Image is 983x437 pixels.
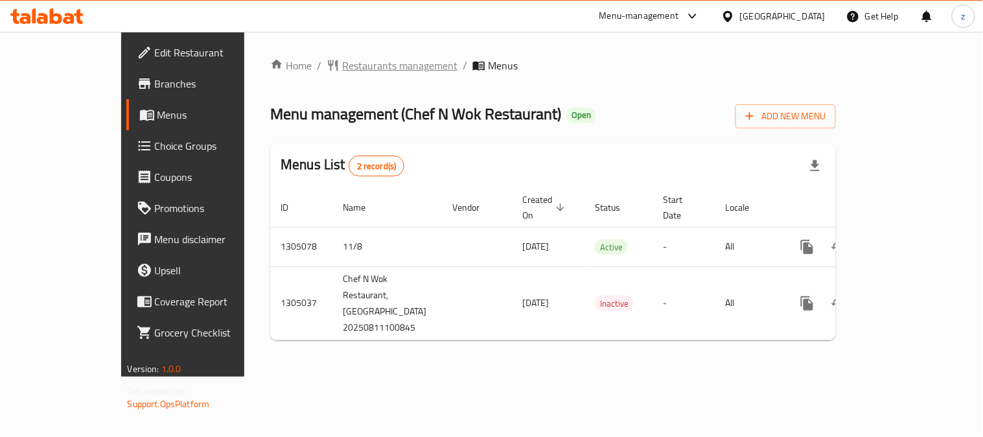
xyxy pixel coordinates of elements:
[332,227,442,266] td: 11/8
[128,383,187,399] span: Get support on:
[735,104,836,128] button: Add New Menu
[566,108,596,123] div: Open
[270,58,312,73] a: Home
[126,193,285,224] a: Promotions
[715,266,781,340] td: All
[342,58,457,73] span: Restaurants management
[566,110,596,121] span: Open
[270,266,332,340] td: 1305037
[349,160,404,172] span: 2 record(s)
[317,58,321,73] li: /
[653,266,715,340] td: -
[740,9,826,23] div: [GEOGRAPHIC_DATA]
[126,37,285,68] a: Edit Restaurant
[155,138,275,154] span: Choice Groups
[823,231,854,263] button: Change Status
[128,360,159,377] span: Version:
[792,288,823,319] button: more
[126,317,285,348] a: Grocery Checklist
[522,192,569,223] span: Created On
[327,58,457,73] a: Restaurants management
[746,108,826,124] span: Add New Menu
[270,188,927,340] table: enhanced table
[800,150,831,182] div: Export file
[126,255,285,286] a: Upsell
[126,130,285,161] a: Choice Groups
[281,155,404,176] h2: Menus List
[823,288,854,319] button: Change Status
[725,200,766,215] span: Locale
[270,99,561,128] span: Menu management ( Chef N Wok Restaurant )
[599,8,679,24] div: Menu-management
[595,240,628,255] span: Active
[155,294,275,309] span: Coverage Report
[128,396,210,412] a: Support.OpsPlatform
[270,58,836,73] nav: breadcrumb
[270,227,332,266] td: 1305078
[155,76,275,91] span: Branches
[155,45,275,60] span: Edit Restaurant
[792,231,823,263] button: more
[126,99,285,130] a: Menus
[522,294,549,311] span: [DATE]
[488,58,518,73] span: Menus
[155,263,275,278] span: Upsell
[155,169,275,185] span: Coupons
[155,200,275,216] span: Promotions
[343,200,382,215] span: Name
[155,231,275,247] span: Menu disclaimer
[522,238,549,255] span: [DATE]
[126,68,285,99] a: Branches
[653,227,715,266] td: -
[595,296,634,311] span: Inactive
[452,200,496,215] span: Vendor
[349,156,405,176] div: Total records count
[281,200,305,215] span: ID
[715,227,781,266] td: All
[663,192,699,223] span: Start Date
[161,360,181,377] span: 1.0.0
[463,58,467,73] li: /
[595,239,628,255] div: Active
[781,188,927,228] th: Actions
[157,107,275,123] span: Menus
[126,161,285,193] a: Coupons
[332,266,442,340] td: Chef N Wok Restaurant,[GEOGRAPHIC_DATA] 20250811100845
[595,200,637,215] span: Status
[126,286,285,317] a: Coverage Report
[126,224,285,255] a: Menu disclaimer
[155,325,275,340] span: Grocery Checklist
[962,9,966,23] span: z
